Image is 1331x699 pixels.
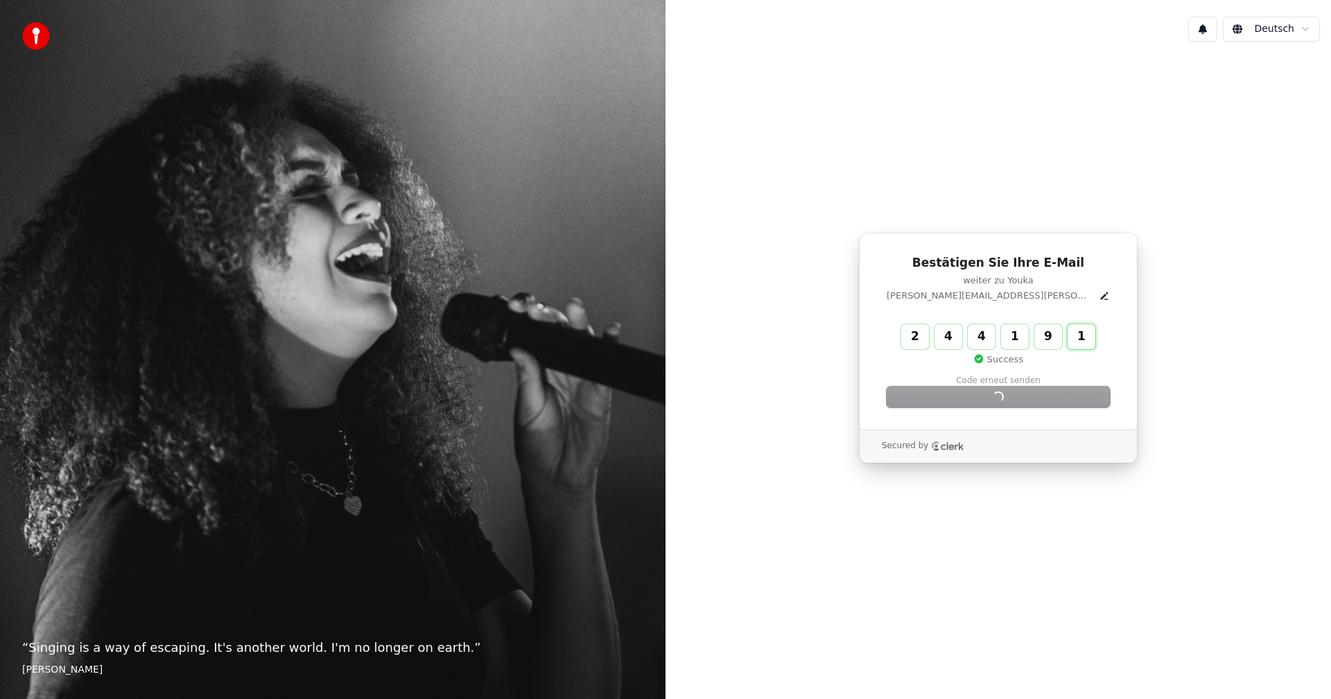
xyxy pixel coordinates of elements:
[1099,290,1110,301] button: Edit
[22,663,643,677] footer: [PERSON_NAME]
[901,324,1123,349] input: Enter verification code
[882,441,928,452] p: Secured by
[22,22,50,50] img: youka
[931,441,964,451] a: Clerk logo
[887,255,1110,272] h1: Bestätigen Sie Ihre E-Mail
[887,290,1093,302] p: [PERSON_NAME][EMAIL_ADDRESS][PERSON_NAME][DOMAIN_NAME]
[887,274,1110,287] p: weiter zu Youka
[973,353,1023,366] p: Success
[22,638,643,657] p: “ Singing is a way of escaping. It's another world. I'm no longer on earth. ”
